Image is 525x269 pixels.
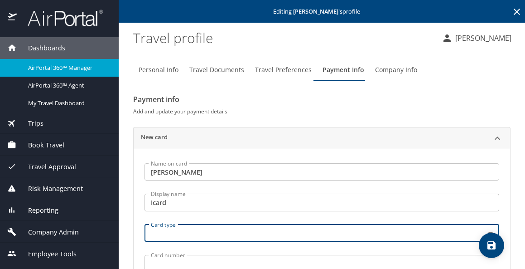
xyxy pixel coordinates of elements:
[17,140,64,150] span: Book Travel
[17,249,77,259] span: Employee Tools
[144,225,499,242] div: ​
[133,59,511,81] div: Profile
[438,30,515,46] button: [PERSON_NAME]
[28,81,108,90] span: AirPortal 360™ Agent
[293,7,342,15] strong: [PERSON_NAME] 's
[28,64,108,72] span: AirPortal 360™ Manager
[28,99,108,108] span: My Travel Dashboard
[133,24,434,52] h1: Travel profile
[133,92,511,107] h2: Payment info
[255,64,312,76] span: Travel Preferences
[17,162,76,172] span: Travel Approval
[479,233,504,258] button: save
[189,64,244,76] span: Travel Documents
[18,9,103,27] img: airportal-logo.png
[17,205,58,215] span: Reporting
[17,118,43,128] span: Trips
[375,64,417,76] span: Company Info
[17,184,83,194] span: Risk Management
[144,194,499,211] input: Ex. My corporate card
[141,133,168,144] h2: New card
[133,107,511,116] h6: Add and update your payment details
[8,9,18,27] img: icon-airportal.png
[17,227,79,237] span: Company Admin
[323,64,364,76] span: Payment Info
[134,127,510,149] div: New card
[121,9,522,15] p: Editing profile
[139,64,178,76] span: Personal Info
[17,43,65,53] span: Dashboards
[453,33,511,44] p: [PERSON_NAME]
